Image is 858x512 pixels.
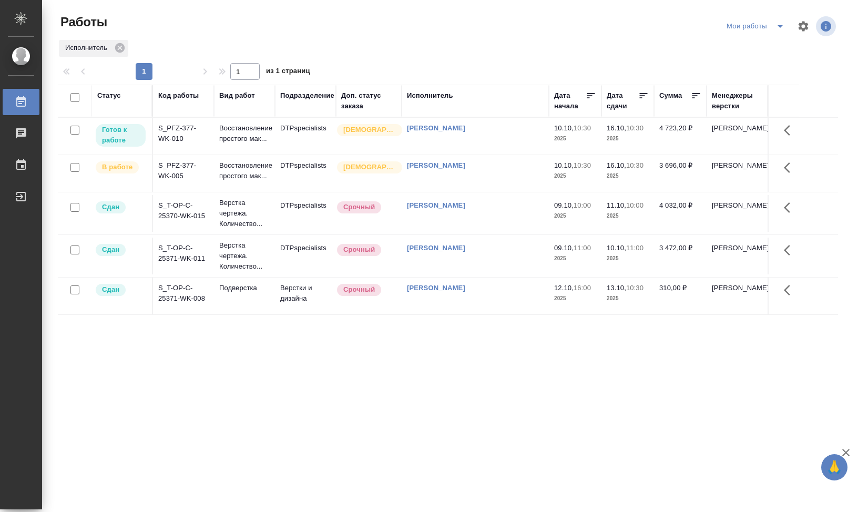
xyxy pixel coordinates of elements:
[102,202,119,212] p: Сдан
[407,90,453,101] div: Исполнитель
[821,454,847,480] button: 🙏
[712,123,762,134] p: [PERSON_NAME]
[778,118,803,143] button: Здесь прячутся важные кнопки
[95,123,147,148] div: Исполнитель может приступить к работе
[153,118,214,155] td: S_PFZ-377-WK-010
[343,284,375,295] p: Срочный
[275,278,336,314] td: Верстки и дизайна
[554,201,574,209] p: 09.10,
[95,200,147,214] div: Менеджер проверил работу исполнителя, передает ее на следующий этап
[574,244,591,252] p: 11:00
[574,124,591,132] p: 10:30
[275,195,336,232] td: DTPspecialists
[778,238,803,263] button: Здесь прячутся важные кнопки
[554,284,574,292] p: 12.10,
[825,456,843,478] span: 🙏
[574,284,591,292] p: 16:00
[153,238,214,274] td: S_T-OP-C-25371-WK-011
[280,90,334,101] div: Подразделение
[102,162,132,172] p: В работе
[153,195,214,232] td: S_T-OP-C-25370-WK-015
[712,90,762,111] div: Менеджеры верстки
[407,244,465,252] a: [PERSON_NAME]
[95,243,147,257] div: Менеджер проверил работу исполнителя, передает ее на следующий этап
[607,211,649,221] p: 2025
[778,155,803,180] button: Здесь прячутся важные кнопки
[219,123,270,144] p: Восстановление простого мак...
[158,90,199,101] div: Код работы
[607,293,649,304] p: 2025
[275,118,336,155] td: DTPspecialists
[659,90,682,101] div: Сумма
[654,118,707,155] td: 4 723,20 ₽
[275,238,336,274] td: DTPspecialists
[626,284,643,292] p: 10:30
[341,90,396,111] div: Доп. статус заказа
[102,125,139,146] p: Готов к работе
[778,195,803,220] button: Здесь прячутся важные кнопки
[58,14,107,30] span: Работы
[407,201,465,209] a: [PERSON_NAME]
[95,160,147,175] div: Исполнитель выполняет работу
[607,161,626,169] p: 16.10,
[219,240,270,272] p: Верстка чертежа. Количество...
[59,40,128,57] div: Исполнитель
[626,161,643,169] p: 10:30
[95,283,147,297] div: Менеджер проверил работу исполнителя, передает ее на следующий этап
[626,124,643,132] p: 10:30
[724,18,791,35] div: split button
[554,134,596,144] p: 2025
[626,244,643,252] p: 11:00
[343,125,396,135] p: [DEMOGRAPHIC_DATA]
[712,283,762,293] p: [PERSON_NAME]
[607,90,638,111] div: Дата сдачи
[554,90,586,111] div: Дата начала
[654,278,707,314] td: 310,00 ₽
[219,283,270,293] p: Подверстка
[554,253,596,264] p: 2025
[65,43,111,53] p: Исполнитель
[574,161,591,169] p: 10:30
[102,244,119,255] p: Сдан
[153,155,214,192] td: S_PFZ-377-WK-005
[778,278,803,303] button: Здесь прячутся важные кнопки
[97,90,121,101] div: Статус
[153,278,214,314] td: S_T-OP-C-25371-WK-008
[712,200,762,211] p: [PERSON_NAME]
[219,90,255,101] div: Вид работ
[554,211,596,221] p: 2025
[607,124,626,132] p: 16.10,
[654,238,707,274] td: 3 472,00 ₽
[266,65,310,80] span: из 1 страниц
[554,293,596,304] p: 2025
[816,16,838,36] span: Посмотреть информацию
[712,160,762,171] p: [PERSON_NAME]
[407,284,465,292] a: [PERSON_NAME]
[219,198,270,229] p: Верстка чертежа. Количество...
[554,124,574,132] p: 10.10,
[574,201,591,209] p: 10:00
[102,284,119,295] p: Сдан
[554,161,574,169] p: 10.10,
[654,195,707,232] td: 4 032,00 ₽
[712,243,762,253] p: [PERSON_NAME]
[275,155,336,192] td: DTPspecialists
[407,124,465,132] a: [PERSON_NAME]
[607,253,649,264] p: 2025
[219,160,270,181] p: Восстановление простого мак...
[607,201,626,209] p: 11.10,
[554,244,574,252] p: 09.10,
[343,162,396,172] p: [DEMOGRAPHIC_DATA]
[607,171,649,181] p: 2025
[607,244,626,252] p: 10.10,
[607,284,626,292] p: 13.10,
[343,202,375,212] p: Срочный
[407,161,465,169] a: [PERSON_NAME]
[791,14,816,39] span: Настроить таблицу
[607,134,649,144] p: 2025
[654,155,707,192] td: 3 696,00 ₽
[554,171,596,181] p: 2025
[626,201,643,209] p: 10:00
[343,244,375,255] p: Срочный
